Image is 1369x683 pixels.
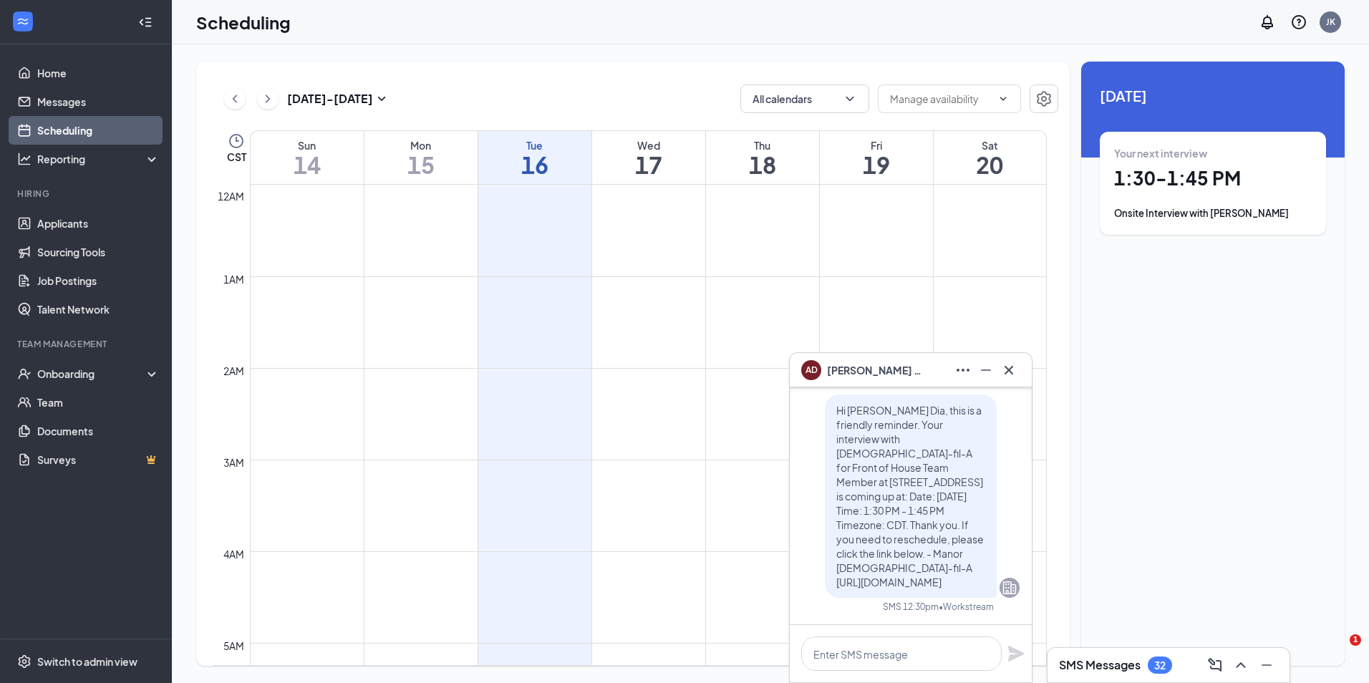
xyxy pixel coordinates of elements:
[836,404,984,588] span: Hi [PERSON_NAME] Dia, this is a friendly reminder. Your interview with [DEMOGRAPHIC_DATA]-fil-A f...
[1154,659,1166,672] div: 32
[37,417,160,445] a: Documents
[952,359,974,382] button: Ellipses
[1114,206,1312,221] div: Onsite Interview with [PERSON_NAME]
[827,362,927,378] span: [PERSON_NAME] Dia
[1007,645,1025,662] svg: Plane
[1001,579,1018,596] svg: Company
[1100,84,1326,107] span: [DATE]
[138,15,153,29] svg: Collapse
[1000,362,1017,379] svg: Cross
[974,359,997,382] button: Minimize
[592,138,705,152] div: Wed
[196,10,291,34] h1: Scheduling
[37,295,160,324] a: Talent Network
[221,363,247,379] div: 2am
[1350,634,1361,646] span: 1
[37,209,160,238] a: Applicants
[706,138,819,152] div: Thu
[228,90,242,107] svg: ChevronLeft
[373,90,390,107] svg: SmallChevronDown
[37,152,160,166] div: Reporting
[1258,657,1275,674] svg: Minimize
[820,131,933,184] a: September 19, 2025
[706,131,819,184] a: September 18, 2025
[221,546,247,562] div: 4am
[228,132,245,150] svg: Clock
[261,90,275,107] svg: ChevronRight
[1204,654,1227,677] button: ComposeMessage
[820,152,933,177] h1: 19
[17,188,157,200] div: Hiring
[1232,657,1249,674] svg: ChevronUp
[37,445,160,474] a: SurveysCrown
[37,367,147,381] div: Onboarding
[287,91,373,107] h3: [DATE] - [DATE]
[17,152,32,166] svg: Analysis
[592,152,705,177] h1: 17
[1206,657,1224,674] svg: ComposeMessage
[1229,654,1252,677] button: ChevronUp
[257,88,279,110] button: ChevronRight
[939,601,994,613] span: • Workstream
[934,131,1047,184] a: September 20, 2025
[17,367,32,381] svg: UserCheck
[227,150,246,164] span: CST
[37,59,160,87] a: Home
[1035,90,1053,107] svg: Settings
[221,271,247,287] div: 1am
[251,152,364,177] h1: 14
[954,362,972,379] svg: Ellipses
[221,455,247,470] div: 3am
[16,14,30,29] svg: WorkstreamLogo
[251,138,364,152] div: Sun
[883,601,939,613] div: SMS 12:30pm
[364,131,478,184] a: September 15, 2025
[1114,166,1312,190] h1: 1:30 - 1:45 PM
[1255,654,1278,677] button: Minimize
[1290,14,1307,31] svg: QuestionInfo
[997,93,1009,105] svg: ChevronDown
[934,152,1047,177] h1: 20
[1030,84,1058,113] button: Settings
[478,152,591,177] h1: 16
[251,131,364,184] a: September 14, 2025
[37,238,160,266] a: Sourcing Tools
[592,131,705,184] a: September 17, 2025
[478,138,591,152] div: Tue
[37,266,160,295] a: Job Postings
[997,359,1020,382] button: Cross
[1326,16,1335,28] div: JK
[17,654,32,669] svg: Settings
[820,138,933,152] div: Fri
[1320,634,1355,669] iframe: Intercom live chat
[37,87,160,116] a: Messages
[37,654,137,669] div: Switch to admin view
[843,92,857,106] svg: ChevronDown
[1259,14,1276,31] svg: Notifications
[17,338,157,350] div: Team Management
[478,131,591,184] a: September 16, 2025
[224,88,246,110] button: ChevronLeft
[934,138,1047,152] div: Sat
[37,116,160,145] a: Scheduling
[37,388,160,417] a: Team
[740,84,869,113] button: All calendarsChevronDown
[977,362,995,379] svg: Minimize
[364,138,478,152] div: Mon
[221,638,247,654] div: 5am
[364,152,478,177] h1: 15
[1114,146,1312,160] div: Your next interview
[215,188,247,204] div: 12am
[890,91,992,107] input: Manage availability
[706,152,819,177] h1: 18
[1059,657,1141,673] h3: SMS Messages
